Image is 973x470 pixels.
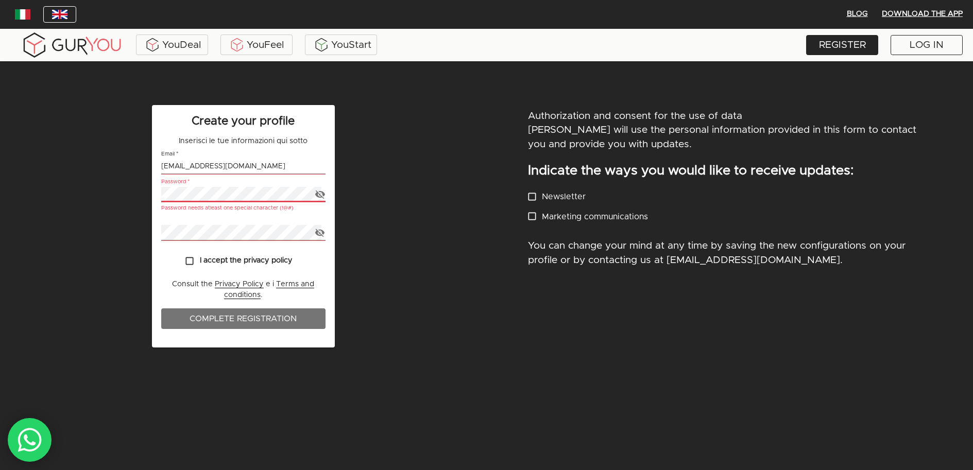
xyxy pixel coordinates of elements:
[145,37,160,53] img: ALVAdSatItgsAAAAAElFTkSuQmCC
[139,37,206,53] div: YouDeal
[17,427,43,453] img: whatsAppIcon.04b8739f.svg
[161,151,178,156] label: Email
[878,6,967,23] button: Download the App
[921,421,973,470] iframe: Chat Widget
[220,34,293,55] a: YouFeel
[841,6,874,23] button: BLOG
[308,37,374,53] div: YouStart
[528,123,932,151] p: [PERSON_NAME] will use the personal information provided in this form to contact you and provide ...
[200,255,293,267] p: I accept the privacy policy
[15,9,30,20] img: italy.83948c3f.jpg
[52,10,67,19] img: wDv7cRK3VHVvwAAACV0RVh0ZGF0ZTpjcmVhdGUAMjAxOC0wMy0yNVQwMToxNzoxMiswMDowMGv4vjwAAAAldEVYdGRhdGU6bW...
[528,162,853,181] p: Indicate the ways you would like to receive updates:
[136,34,208,55] a: YouDeal
[528,239,932,267] p: You can change your mind at any time by saving the new configurations on your profile or by conta...
[845,8,869,21] span: BLOG
[314,37,329,53] img: BxzlDwAAAAABJRU5ErkJggg==
[891,35,963,55] a: LOG IN
[161,136,326,147] p: Inserisci le tue informazioni qui sotto
[161,113,326,130] p: Create your profile
[161,279,326,300] p: Consult the e i .
[224,281,315,299] a: Terms and conditions
[528,109,742,123] p: Authorization and consent for the use of data
[229,37,245,53] img: KDuXBJLpDstiOJIlCPq11sr8c6VfEN1ke5YIAoPlCPqmrDPlQeIQgHlNqkP7FCiAKJQRHlC7RCaiHTHAlEEQLmFuo+mIt2xQB...
[806,35,878,55] a: REGISTER
[215,281,264,288] a: Privacy Policy
[161,204,326,213] p: Password needs atleast one special character (!@#)
[161,179,190,184] label: Password
[542,211,648,223] p: Marketing communications
[21,31,124,59] img: gyLogo01.5aaa2cff.png
[223,37,290,53] div: YouFeel
[542,190,586,203] p: Newsletter
[305,34,377,55] a: YouStart
[882,8,963,21] span: Download the App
